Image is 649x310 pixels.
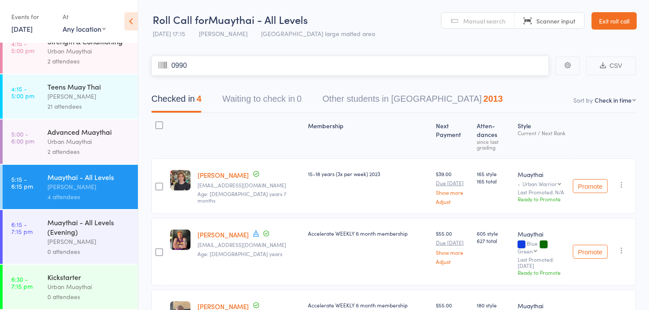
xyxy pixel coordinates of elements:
[297,94,301,103] div: 0
[463,17,505,25] span: Manual search
[573,245,608,259] button: Promote
[11,130,34,144] time: 5:00 - 6:00 pm
[47,91,130,101] div: [PERSON_NAME]
[47,46,130,56] div: Urban Muaythai
[573,179,608,193] button: Promote
[47,172,130,182] div: Muaythai - All Levels
[536,17,575,25] span: Scanner input
[3,120,138,164] a: 5:00 -6:00 pmAdvanced MuaythaiUrban Muaythai2 attendees
[308,170,429,177] div: 15-18 years (3x per week) 2023
[47,292,130,302] div: 0 attendees
[477,177,511,185] span: 165 total
[586,57,636,75] button: CSV
[11,24,33,33] a: [DATE]
[477,230,511,237] span: 605 style
[308,301,429,309] div: Accelerate WEEKLY 6 month membership
[199,29,248,38] span: [PERSON_NAME]
[11,10,54,24] div: Events for
[477,139,511,150] div: since last grading
[153,12,208,27] span: Roll Call for
[322,90,503,113] button: Other students in [GEOGRAPHIC_DATA]2013
[3,165,138,209] a: 5:15 -6:15 pmMuaythai - All Levels[PERSON_NAME]4 attendees
[153,29,185,38] span: [DATE] 17:15
[197,190,286,203] span: Age: [DEMOGRAPHIC_DATA] years 7 months
[436,230,470,264] div: $55.00
[3,265,138,309] a: 6:30 -7:15 pmKickstarterUrban Muaythai0 attendees
[477,301,511,309] span: 180 style
[518,181,566,187] div: -
[63,24,106,33] div: Any location
[595,96,632,104] div: Check in time
[47,56,130,66] div: 2 attendees
[436,190,470,195] a: Show more
[261,29,375,38] span: [GEOGRAPHIC_DATA] large matted area
[518,195,566,203] div: Ready to Promote
[436,250,470,255] a: Show more
[436,170,470,204] div: $39.00
[11,176,33,190] time: 5:15 - 6:15 pm
[47,182,130,192] div: [PERSON_NAME]
[197,170,249,180] a: [PERSON_NAME]
[63,10,106,24] div: At
[197,250,282,257] span: Age: [DEMOGRAPHIC_DATA] years
[518,248,533,254] div: Green
[47,282,130,292] div: Urban Muaythai
[518,130,566,136] div: Current / Next Rank
[170,170,191,190] img: image1684821384.png
[47,101,130,111] div: 21 attendees
[518,301,566,310] div: Muaythai
[3,210,138,264] a: 6:15 -7:15 pmMuaythai - All Levels (Evening)[PERSON_NAME]0 attendees
[436,240,470,246] small: Due [DATE]
[47,237,130,247] div: [PERSON_NAME]
[47,147,130,157] div: 2 attendees
[477,170,511,177] span: 165 style
[222,90,301,113] button: Waiting to check in0
[47,217,130,237] div: Muaythai - All Levels (Evening)
[11,276,33,290] time: 6:30 - 7:15 pm
[197,182,301,188] small: onikahowell@hotmail.com
[592,12,637,30] a: Exit roll call
[473,117,514,154] div: Atten­dances
[3,74,138,119] a: 4:15 -5:00 pmTeens Muay Thai[PERSON_NAME]21 attendees
[47,247,130,257] div: 0 attendees
[197,230,249,239] a: [PERSON_NAME]
[518,269,566,276] div: Ready to Promote
[11,40,34,54] time: 4:15 - 5:00 pm
[518,240,566,253] div: Blue
[518,170,566,179] div: Muaythai
[304,117,432,154] div: Membership
[518,230,566,238] div: Muaythai
[436,199,470,204] a: Adjust
[308,230,429,237] div: Accelerate WEEKLY 6 month membership
[47,137,130,147] div: Urban Muaythai
[11,85,34,99] time: 4:15 - 5:00 pm
[522,181,557,187] div: Urban Warrior
[197,242,301,248] small: alexandermilne73@gmail.com
[197,94,201,103] div: 4
[47,127,130,137] div: Advanced Muaythai
[47,192,130,202] div: 4 attendees
[47,272,130,282] div: Kickstarter
[477,237,511,244] span: 627 total
[47,82,130,91] div: Teens Muay Thai
[170,230,191,250] img: image1727246250.png
[514,117,569,154] div: Style
[151,90,201,113] button: Checked in4
[3,29,138,73] a: 4:15 -5:00 pmStrength & ConditioningUrban Muaythai2 attendees
[208,12,308,27] span: Muaythai - All Levels
[432,117,473,154] div: Next Payment
[436,180,470,186] small: Due [DATE]
[436,259,470,264] a: Adjust
[11,221,33,235] time: 6:15 - 7:15 pm
[151,56,549,76] input: Scan member card
[483,94,503,103] div: 2013
[518,189,566,195] small: Last Promoted: N/A
[573,96,593,104] label: Sort by
[518,257,566,269] small: Last Promoted: [DATE]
